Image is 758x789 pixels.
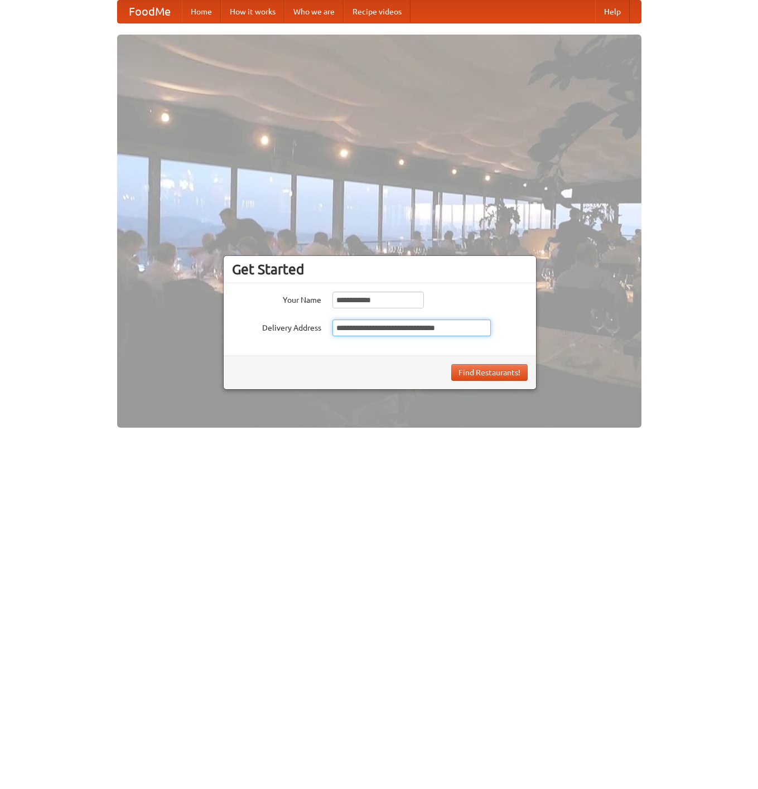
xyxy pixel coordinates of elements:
a: Recipe videos [344,1,411,23]
a: FoodMe [118,1,182,23]
a: Help [595,1,630,23]
button: Find Restaurants! [451,364,528,381]
a: Who we are [284,1,344,23]
a: Home [182,1,221,23]
h3: Get Started [232,261,528,278]
a: How it works [221,1,284,23]
label: Your Name [232,292,321,306]
label: Delivery Address [232,320,321,333]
